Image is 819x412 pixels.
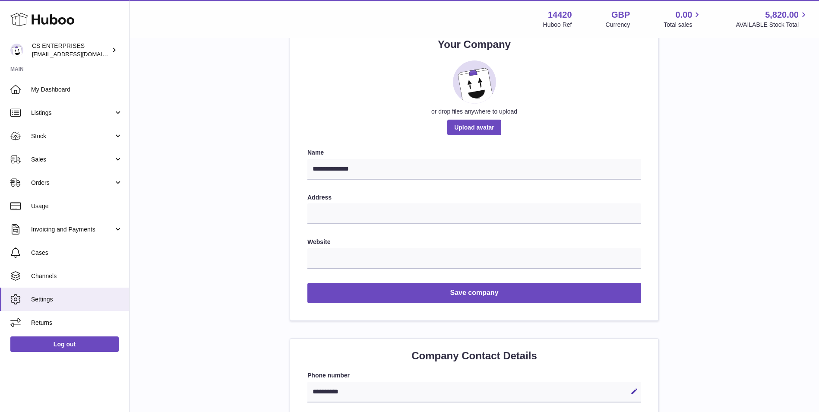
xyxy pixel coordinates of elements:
[31,179,114,187] span: Orders
[31,202,123,210] span: Usage
[736,9,809,29] a: 5,820.00 AVAILABLE Stock Total
[32,42,110,58] div: CS ENTERPRISES
[10,336,119,352] a: Log out
[543,21,572,29] div: Huboo Ref
[31,109,114,117] span: Listings
[31,86,123,94] span: My Dashboard
[736,21,809,29] span: AVAILABLE Stock Total
[307,371,641,380] label: Phone number
[307,38,641,51] h2: Your Company
[611,9,630,21] strong: GBP
[307,238,641,246] label: Website
[765,9,799,21] span: 5,820.00
[664,21,702,29] span: Total sales
[307,283,641,303] button: Save company
[31,155,114,164] span: Sales
[31,272,123,280] span: Channels
[31,225,114,234] span: Invoicing and Payments
[307,149,641,157] label: Name
[447,120,501,135] span: Upload avatar
[31,249,123,257] span: Cases
[31,132,114,140] span: Stock
[10,44,23,57] img: internalAdmin-14420@internal.huboo.com
[307,108,641,116] div: or drop files anywhere to upload
[676,9,693,21] span: 0.00
[307,193,641,202] label: Address
[307,349,641,363] h2: Company Contact Details
[606,21,630,29] div: Currency
[32,51,127,57] span: [EMAIL_ADDRESS][DOMAIN_NAME]
[548,9,572,21] strong: 14420
[31,295,123,304] span: Settings
[31,319,123,327] span: Returns
[664,9,702,29] a: 0.00 Total sales
[453,60,496,104] img: placeholder_image.svg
